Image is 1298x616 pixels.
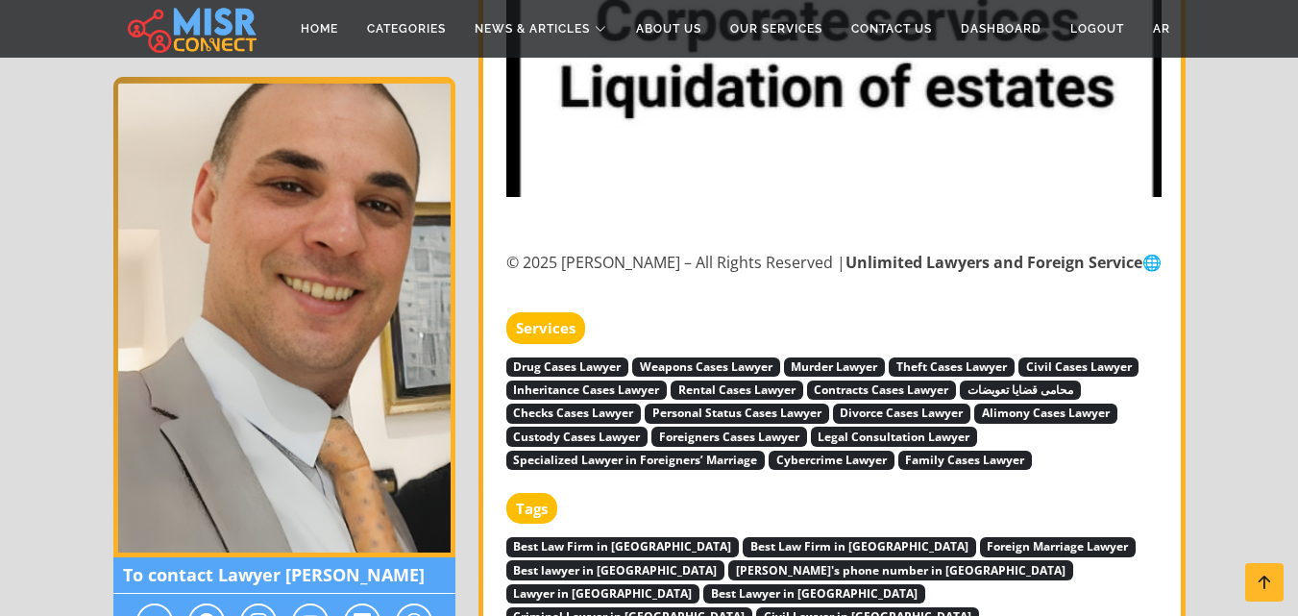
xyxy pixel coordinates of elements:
[506,401,642,422] a: Checks Cases Lawyer
[974,401,1117,422] a: Alimony Cases Lawyer
[671,378,803,399] a: Rental Cases Lawyer
[811,427,978,446] span: Legal Consultation Lawyer
[728,560,1073,579] span: [PERSON_NAME]'s phone number in [GEOGRAPHIC_DATA]
[960,378,1081,399] a: محامى قضايا تعويضات
[769,451,894,470] span: Cybercrime Lawyer
[460,11,622,47] a: News & Articles
[1018,357,1139,377] span: Civil Cases Lawyer
[113,77,455,557] img: Lawyer Karim El Deeb
[703,584,925,604] span: Best Lawyer in [GEOGRAPHIC_DATA]
[506,425,649,446] a: Custody Cases Lawyer
[769,448,894,469] a: Cybercrime Lawyer
[506,451,766,470] span: Specialized Lawyer in Foreigners’ Marriage
[622,11,716,47] a: About Us
[889,357,1015,377] span: Theft Cases Lawyer
[506,378,668,399] a: Inheritance Cases Lawyer
[833,404,971,423] span: Divorce Cases Lawyer
[506,312,585,344] strong: Services
[632,357,780,377] span: Weapons Cases Lawyer
[743,534,976,555] a: Best Law Firm in [GEOGRAPHIC_DATA]
[703,581,925,603] a: Best Lawyer in [GEOGRAPHIC_DATA]
[671,381,803,400] span: Rental Cases Lawyer
[811,425,978,446] a: Legal Consultation Lawyer
[807,381,957,400] span: Contracts Cases Lawyer
[1056,11,1139,47] a: Logout
[807,378,957,399] a: Contracts Cases Lawyer
[1018,355,1139,376] a: Civil Cases Lawyer
[113,557,455,594] span: To contact Lawyer [PERSON_NAME]
[845,252,1142,273] strong: Unlimited Lawyers and Foreign Service
[506,448,766,469] a: Specialized Lawyer in Foreigners’ Marriage
[645,404,829,423] span: Personal Status Cases Lawyer
[506,560,725,579] span: Best lawyer in [GEOGRAPHIC_DATA]
[889,355,1015,376] a: Theft Cases Lawyer
[728,558,1073,579] a: [PERSON_NAME]'s phone number in [GEOGRAPHIC_DATA]
[506,355,629,376] a: Drug Cases Lawyer
[980,534,1137,555] a: Foreign Marriage Lawyer
[898,448,1033,469] a: Family Cases Lawyer
[353,11,460,47] a: Categories
[833,401,971,422] a: Divorce Cases Lawyer
[645,401,829,422] a: Personal Status Cases Lawyer
[837,11,946,47] a: Contact Us
[506,404,642,423] span: Checks Cases Lawyer
[784,357,886,377] span: Murder Lawyer
[743,537,976,556] span: Best Law Firm in [GEOGRAPHIC_DATA]
[506,427,649,446] span: Custody Cases Lawyer
[506,558,725,579] a: Best lawyer in [GEOGRAPHIC_DATA]
[960,381,1081,400] span: محامى قضايا تعويضات
[506,581,700,603] a: Lawyer in [GEOGRAPHIC_DATA]
[632,355,780,376] a: Weapons Cases Lawyer
[506,493,557,525] strong: Tags
[716,11,837,47] a: Our Services
[506,537,740,556] span: Best Law Firm in [GEOGRAPHIC_DATA]
[286,11,353,47] a: Home
[784,355,886,376] a: Murder Lawyer
[506,584,700,604] span: Lawyer in [GEOGRAPHIC_DATA]
[506,534,740,555] a: Best Law Firm in [GEOGRAPHIC_DATA]
[1139,11,1185,47] a: AR
[946,11,1056,47] a: Dashboard
[651,427,807,446] span: Foreigners Cases Lawyer
[475,20,590,37] span: News & Articles
[974,404,1117,423] span: Alimony Cases Lawyer
[980,537,1137,556] span: Foreign Marriage Lawyer
[651,425,807,446] a: Foreigners Cases Lawyer
[506,251,1162,274] p: © 2025 [PERSON_NAME] – All Rights Reserved | 🌐
[506,381,668,400] span: Inheritance Cases Lawyer
[506,357,629,377] span: Drug Cases Lawyer
[128,5,257,53] img: main.misr_connect
[898,451,1033,470] span: Family Cases Lawyer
